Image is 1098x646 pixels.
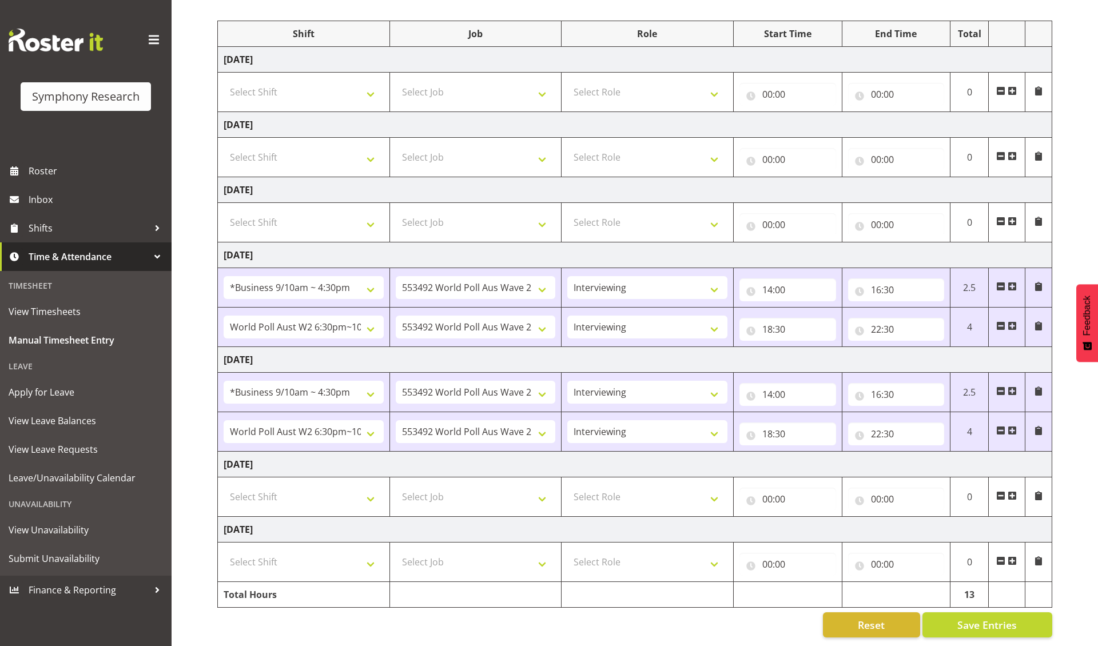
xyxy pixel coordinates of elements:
[9,550,163,567] span: Submit Unavailability
[218,452,1052,477] td: [DATE]
[950,582,989,608] td: 13
[739,422,836,445] input: Click to select...
[3,516,169,544] a: View Unavailability
[950,477,989,517] td: 0
[922,612,1052,637] button: Save Entries
[9,29,103,51] img: Rosterit website logo
[956,27,982,41] div: Total
[848,422,945,445] input: Click to select...
[848,148,945,171] input: Click to select...
[9,469,163,487] span: Leave/Unavailability Calendar
[3,435,169,464] a: View Leave Requests
[1076,284,1098,362] button: Feedback - Show survey
[9,441,163,458] span: View Leave Requests
[218,517,1052,543] td: [DATE]
[3,464,169,492] a: Leave/Unavailability Calendar
[739,553,836,576] input: Click to select...
[739,278,836,301] input: Click to select...
[848,83,945,106] input: Click to select...
[950,138,989,177] td: 0
[950,203,989,242] td: 0
[3,326,169,354] a: Manual Timesheet Entry
[3,406,169,435] a: View Leave Balances
[29,220,149,237] span: Shifts
[29,581,149,599] span: Finance & Reporting
[739,83,836,106] input: Click to select...
[9,412,163,429] span: View Leave Balances
[739,148,836,171] input: Click to select...
[224,27,384,41] div: Shift
[29,162,166,180] span: Roster
[218,347,1052,373] td: [DATE]
[858,617,885,632] span: Reset
[848,278,945,301] input: Click to select...
[848,383,945,406] input: Click to select...
[848,27,945,41] div: End Time
[29,248,149,265] span: Time & Attendance
[3,297,169,326] a: View Timesheets
[9,332,163,349] span: Manual Timesheet Entry
[1082,296,1092,336] span: Feedback
[3,544,169,573] a: Submit Unavailability
[950,73,989,112] td: 0
[218,112,1052,138] td: [DATE]
[218,177,1052,203] td: [DATE]
[848,553,945,576] input: Click to select...
[567,27,727,41] div: Role
[3,354,169,378] div: Leave
[218,242,1052,268] td: [DATE]
[3,274,169,297] div: Timesheet
[739,27,836,41] div: Start Time
[957,617,1017,632] span: Save Entries
[848,488,945,511] input: Click to select...
[29,191,166,208] span: Inbox
[950,308,989,347] td: 4
[396,27,556,41] div: Job
[32,88,140,105] div: Symphony Research
[950,543,989,582] td: 0
[218,47,1052,73] td: [DATE]
[739,488,836,511] input: Click to select...
[9,303,163,320] span: View Timesheets
[950,268,989,308] td: 2.5
[848,213,945,236] input: Click to select...
[739,318,836,341] input: Click to select...
[950,412,989,452] td: 4
[739,383,836,406] input: Click to select...
[3,378,169,406] a: Apply for Leave
[9,384,163,401] span: Apply for Leave
[739,213,836,236] input: Click to select...
[9,521,163,539] span: View Unavailability
[3,492,169,516] div: Unavailability
[218,582,390,608] td: Total Hours
[823,612,920,637] button: Reset
[848,318,945,341] input: Click to select...
[950,373,989,412] td: 2.5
